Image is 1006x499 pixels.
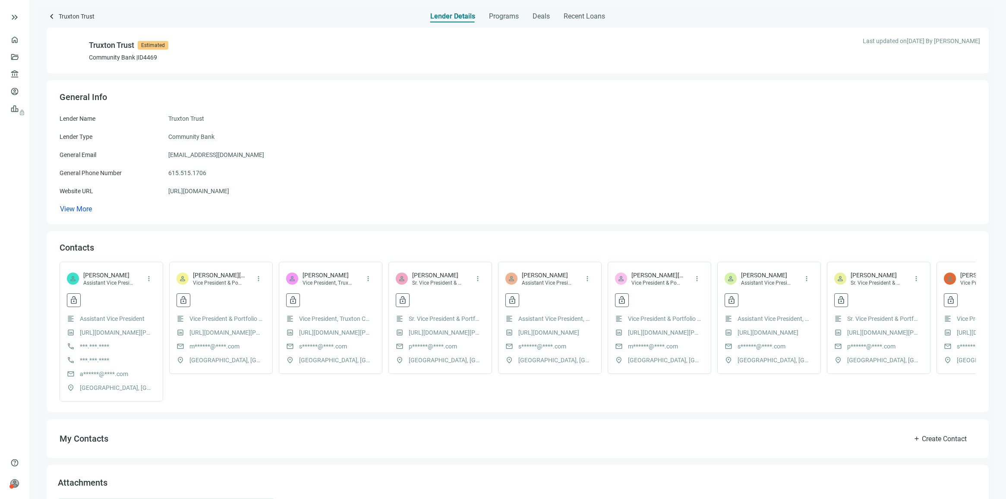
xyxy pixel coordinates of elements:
span: [GEOGRAPHIC_DATA], [GEOGRAPHIC_DATA] [299,355,372,365]
span: Vice President, Truxton Capital Advisors and Portfolio Manager [299,314,372,323]
span: Assistant Vice President, Portfolio Manager [518,314,592,323]
button: more_vert [252,272,265,286]
span: Truxton Trust [168,114,204,123]
button: View More [60,204,92,213]
span: mail [725,342,732,350]
span: help [10,458,19,467]
a: [URL][DOMAIN_NAME][PERSON_NAME] [189,328,263,337]
span: format_align_left [725,315,732,323]
span: General Email [60,151,96,158]
span: Assistant Vice President, Portfolio Manager [738,314,811,323]
button: lock_open [286,293,300,307]
span: [PERSON_NAME][GEOGRAPHIC_DATA] [193,271,245,279]
span: call [67,342,75,350]
span: format_align_left [944,315,952,323]
span: format_align_left [67,315,75,323]
span: location_on [834,356,842,364]
span: Vice President & Portfolio Manager [189,314,263,323]
button: more_vert [909,272,923,286]
span: General Phone Number [60,169,122,176]
div: Truxton Trust [89,39,134,51]
span: Lender Type [60,133,92,140]
span: mail [505,342,513,350]
span: person [288,275,296,282]
span: [GEOGRAPHIC_DATA], [GEOGRAPHIC_DATA] [189,355,263,365]
span: [PERSON_NAME][GEOGRAPHIC_DATA] [631,271,683,279]
span: person [10,479,19,488]
button: keyboard_double_arrow_right [9,12,20,22]
span: Contacts [60,242,94,253]
a: [URL][DOMAIN_NAME][PERSON_NAME] [847,328,921,337]
span: person [398,275,406,282]
span: [PERSON_NAME] [412,271,462,279]
span: [GEOGRAPHIC_DATA], [GEOGRAPHIC_DATA] [80,383,153,392]
span: lock_open [837,296,845,304]
span: Assistant Vice President, Portfolio Manager [741,279,791,286]
span: mail [67,370,75,378]
a: [URL][DOMAIN_NAME][PERSON_NAME] [80,328,153,337]
a: [URL][DOMAIN_NAME] [168,186,229,196]
span: format_align_left [177,315,184,323]
span: [GEOGRAPHIC_DATA], [GEOGRAPHIC_DATA] [847,355,921,365]
span: mail [286,342,294,350]
a: [URL][DOMAIN_NAME][PERSON_NAME] [299,328,372,337]
span: location_on [67,384,75,392]
span: Community Bank [168,132,214,141]
span: lock_open [179,296,188,304]
span: location_on [177,356,184,364]
span: person [946,275,954,282]
button: lock_open [505,293,519,307]
span: Programs [489,12,519,21]
span: Lender Details [430,12,475,21]
span: mail [177,342,184,350]
span: Create Contact [922,435,967,443]
button: more_vert [142,272,156,286]
button: more_vert [580,272,594,286]
span: Assistant Vice President [80,314,145,323]
span: more_vert [255,275,262,282]
span: [GEOGRAPHIC_DATA], [GEOGRAPHIC_DATA] [409,355,482,365]
span: Vice President, Truxton Capital Advisors and Portfolio Manager [303,279,352,286]
span: more_vert [693,275,701,282]
span: Sr. Vice President & Portfolio Manager [847,314,921,323]
span: location_on [944,356,952,364]
span: [PERSON_NAME] [83,271,133,279]
button: more_vert [800,272,814,286]
span: lock_open [289,296,297,304]
span: 615.515.1706 [168,168,206,178]
span: Sr. Vice President & Portfolio Manager [409,314,482,323]
span: format_align_left [834,315,842,323]
span: lock_open [508,296,517,304]
span: Last updated on [DATE] By [PERSON_NAME] [863,36,980,46]
span: [PERSON_NAME] [741,271,791,279]
span: Deals [533,12,550,21]
a: keyboard_arrow_left [47,11,57,23]
span: person [508,275,515,282]
a: [URL][DOMAIN_NAME] [738,328,798,337]
span: Attachments [58,477,107,488]
span: Recent Loans [564,12,605,21]
span: Truxton Trust [59,11,95,23]
span: Vice President & Portfolio Manager [193,279,243,286]
span: mail [396,342,404,350]
span: Vice President & Portfolio Manager [628,314,701,323]
span: Estimated [138,41,168,50]
span: person [727,275,735,282]
span: call [67,356,75,364]
span: lock_open [618,296,626,304]
span: lock_open [946,296,955,304]
span: Lender Name [60,115,95,122]
span: format_align_left [615,315,623,323]
span: format_align_left [505,315,513,323]
button: lock_open [396,293,410,307]
span: [PERSON_NAME] [522,271,571,279]
span: mail [944,342,952,350]
span: more_vert [912,275,920,282]
a: [URL][DOMAIN_NAME] [518,328,579,337]
span: format_align_left [286,315,294,323]
button: lock_open [944,293,958,307]
span: location_on [725,356,732,364]
button: lock_open [177,293,190,307]
button: addCreate Contact [904,430,976,447]
span: more_vert [145,275,153,282]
